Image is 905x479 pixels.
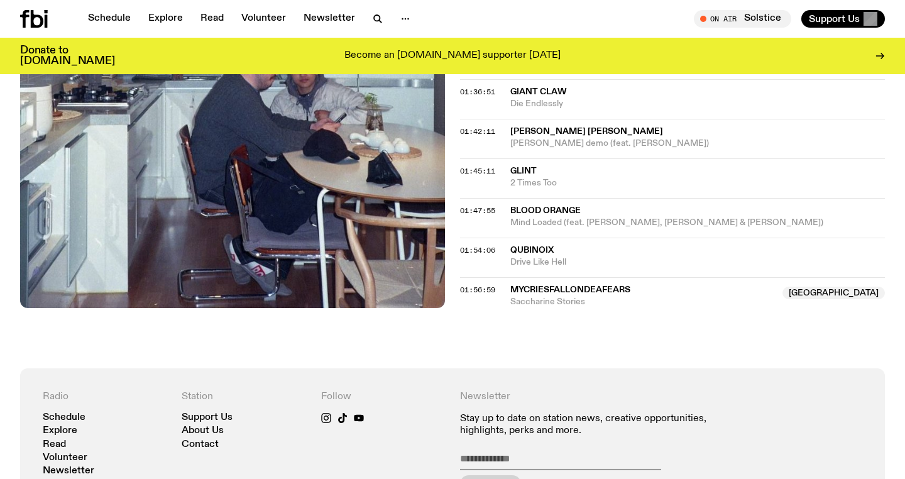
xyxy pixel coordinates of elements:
button: 01:42:11 [460,128,495,135]
button: Support Us [801,10,885,28]
span: Blood Orange [510,206,581,215]
button: 01:47:55 [460,207,495,214]
span: [PERSON_NAME] demo (feat. [PERSON_NAME]) [510,138,885,150]
span: Saccharine Stories [510,296,775,308]
button: 01:56:59 [460,287,495,294]
p: Become an [DOMAIN_NAME] supporter [DATE] [344,50,561,62]
span: Qubinoix [510,246,554,255]
span: 2 Times Too [510,177,885,189]
a: Contact [182,440,219,449]
a: Read [193,10,231,28]
span: [GEOGRAPHIC_DATA] [782,287,885,299]
span: Mind Loaded (feat. [PERSON_NAME], [PERSON_NAME] & [PERSON_NAME]) [510,217,885,229]
h3: Donate to [DOMAIN_NAME] [20,45,115,67]
span: Glint [510,167,537,175]
h4: Follow [321,391,445,403]
button: On AirSolstice [694,10,791,28]
button: 01:45:11 [460,168,495,175]
a: Volunteer [234,10,293,28]
span: 01:42:11 [460,126,495,136]
h4: Radio [43,391,167,403]
h4: Newsletter [460,391,723,403]
button: 01:36:51 [460,89,495,96]
span: mycriesfallondeafears [510,285,630,294]
a: About Us [182,426,224,436]
a: Schedule [80,10,138,28]
span: Drive Like Hell [510,256,885,268]
a: Schedule [43,413,85,422]
span: Support Us [809,13,860,25]
h4: Station [182,391,305,403]
span: 01:45:11 [460,166,495,176]
a: Explore [141,10,190,28]
span: 01:36:51 [460,87,495,97]
a: Newsletter [43,466,94,476]
span: 01:47:55 [460,206,495,216]
a: Newsletter [296,10,363,28]
a: Volunteer [43,453,87,463]
span: [PERSON_NAME] [PERSON_NAME] [510,127,663,136]
a: Explore [43,426,77,436]
span: Die Endlessly [510,98,885,110]
a: Read [43,440,66,449]
button: 01:54:06 [460,247,495,254]
span: 01:54:06 [460,245,495,255]
span: Giant Claw [510,87,567,96]
p: Stay up to date on station news, creative opportunities, highlights, perks and more. [460,413,723,437]
a: Support Us [182,413,233,422]
span: 01:56:59 [460,285,495,295]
